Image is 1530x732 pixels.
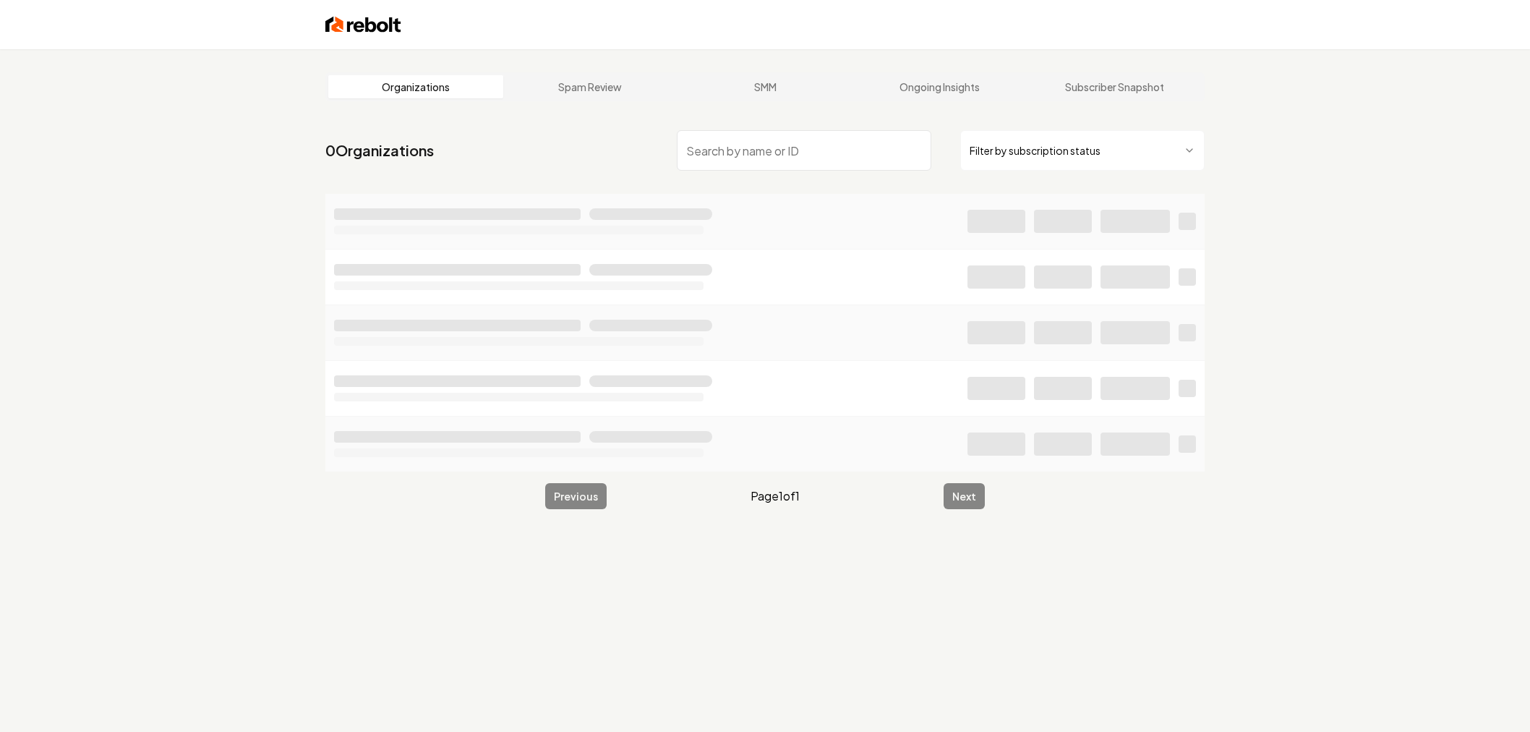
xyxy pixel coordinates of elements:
[678,75,852,98] a: SMM
[677,130,931,171] input: Search by name or ID
[328,75,503,98] a: Organizations
[325,140,434,161] a: 0Organizations
[852,75,1027,98] a: Ongoing Insights
[503,75,678,98] a: Spam Review
[1027,75,1202,98] a: Subscriber Snapshot
[325,14,401,35] img: Rebolt Logo
[751,488,800,505] span: Page 1 of 1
